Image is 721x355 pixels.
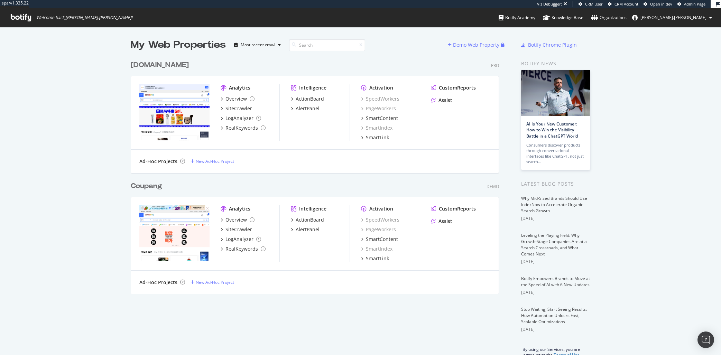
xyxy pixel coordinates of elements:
div: Latest Blog Posts [521,180,591,188]
div: Ad-Hoc Projects [139,158,177,165]
div: SmartLink [366,255,389,262]
a: AI Is Your New Customer: How to Win the Visibility Battle in a ChatGPT World [526,121,578,139]
img: AI Is Your New Customer: How to Win the Visibility Battle in a ChatGPT World [521,70,590,116]
a: SpeedWorkers [361,216,399,223]
a: ActionBoard [291,216,324,223]
div: Analytics [229,205,250,212]
div: Coupang [131,181,162,191]
div: [DATE] [521,215,591,222]
a: AlertPanel [291,105,320,112]
a: SpeedWorkers [361,95,399,102]
div: [DATE] [521,289,591,296]
a: SmartLink [361,134,389,141]
a: LogAnalyzer [221,236,261,243]
a: LogAnalyzer [221,115,261,122]
div: RealKeywords [225,124,258,131]
a: Leveling the Playing Field: Why Growth-Stage Companies Are at a Search Crossroads, and What Comes... [521,232,587,257]
div: Botify news [521,60,591,67]
div: SmartLink [366,134,389,141]
span: Open in dev [650,1,672,7]
div: Overview [225,216,247,223]
a: SmartIndex [361,124,392,131]
div: Botify Academy [499,14,535,21]
div: LogAnalyzer [225,115,253,122]
div: [DATE] [521,259,591,265]
button: Demo Web Property [448,39,501,50]
div: Demo [487,184,499,189]
a: SmartIndex [361,245,392,252]
input: Search [289,39,365,51]
a: Open in dev [644,1,672,7]
div: Open Intercom Messenger [697,331,714,348]
a: Demo Web Property [448,42,501,48]
div: [DATE] [521,326,591,333]
a: RealKeywords [221,124,266,131]
a: SmartContent [361,115,398,122]
a: Overview [221,216,255,223]
div: ActionBoard [296,216,324,223]
div: SiteCrawler [225,105,252,112]
div: SmartContent [366,115,398,122]
a: Assist [431,97,452,104]
div: AlertPanel [296,105,320,112]
div: AlertPanel [296,226,320,233]
a: New Ad-Hoc Project [191,158,234,164]
div: RealKeywords [225,245,258,252]
span: alex.johnson [640,15,706,20]
div: Viz Debugger: [537,1,562,7]
div: LogAnalyzer [225,236,253,243]
a: CRM Account [608,1,638,7]
a: New Ad-Hoc Project [191,279,234,285]
div: Intelligence [299,205,326,212]
button: Most recent crawl [231,39,284,50]
button: [PERSON_NAME].[PERSON_NAME] [627,12,718,23]
a: PageWorkers [361,105,396,112]
div: Overview [225,95,247,102]
a: CustomReports [431,205,476,212]
a: Assist [431,218,452,225]
img: TW.Coupang.com [139,84,210,140]
a: Stop Waiting, Start Seeing Results: How Automation Unlocks Fast, Scalable Optimizations [521,306,587,325]
div: Demo Web Property [453,41,499,48]
div: ActionBoard [296,95,324,102]
div: Organizations [591,14,627,21]
div: Activation [369,84,393,91]
div: Assist [438,218,452,225]
a: Botify Empowers Brands to Move at the Speed of AI with 6 New Updates [521,275,590,288]
a: CRM User [579,1,603,7]
a: Admin Page [677,1,705,7]
div: Analytics [229,84,250,91]
a: CustomReports [431,84,476,91]
div: Most recent crawl [241,43,275,47]
a: SmartContent [361,236,398,243]
div: Pro [491,63,499,68]
a: SiteCrawler [221,105,252,112]
div: Knowledge Base [543,14,583,21]
a: Overview [221,95,255,102]
div: CustomReports [439,205,476,212]
div: CustomReports [439,84,476,91]
a: AlertPanel [291,226,320,233]
div: Botify Chrome Plugin [528,41,577,48]
div: SiteCrawler [225,226,252,233]
span: CRM Account [614,1,638,7]
div: Activation [369,205,393,212]
div: Assist [438,97,452,104]
a: [DOMAIN_NAME] [131,60,192,70]
span: Welcome back, [PERSON_NAME].[PERSON_NAME] ! [36,15,132,20]
a: Botify Academy [499,8,535,27]
span: CRM User [585,1,603,7]
div: Ad-Hoc Projects [139,279,177,286]
a: ActionBoard [291,95,324,102]
a: Coupang [131,181,165,191]
a: PageWorkers [361,226,396,233]
div: [DOMAIN_NAME] [131,60,189,70]
div: SmartContent [366,236,398,243]
a: SmartLink [361,255,389,262]
div: grid [131,52,505,294]
a: Organizations [591,8,627,27]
